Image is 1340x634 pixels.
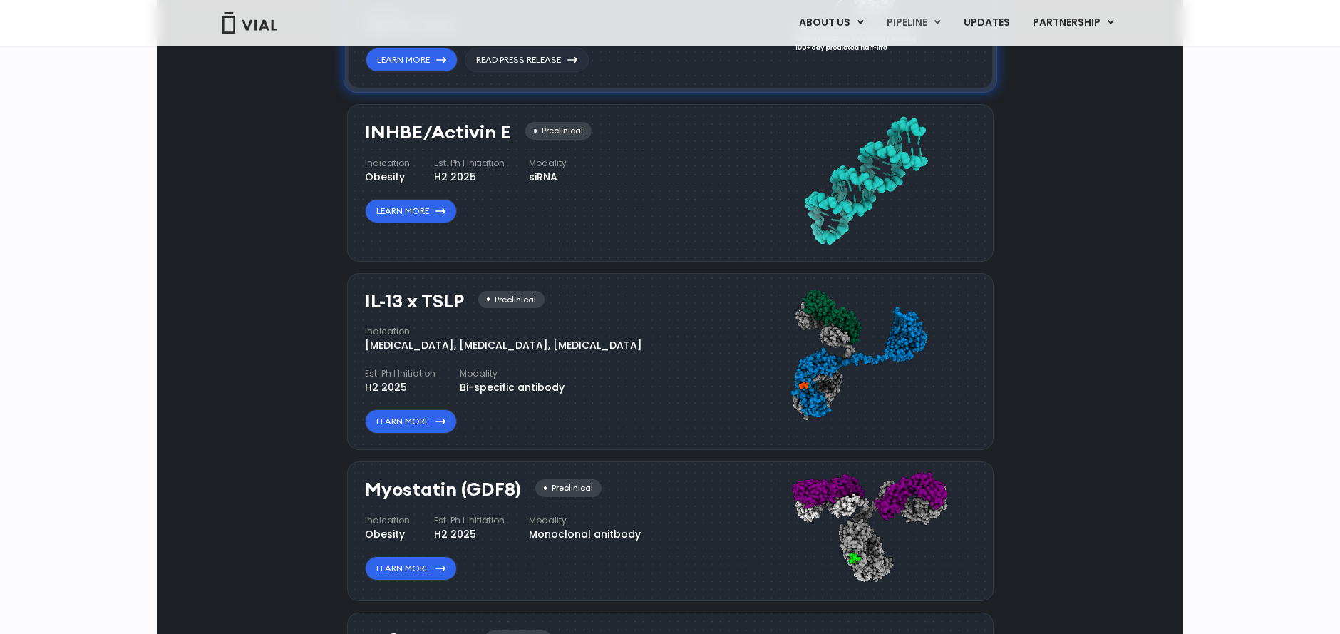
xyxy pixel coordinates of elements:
a: Learn More [365,556,457,581]
h4: Modality [529,157,567,170]
div: siRNA [529,170,567,185]
div: Bi-specific antibody [460,380,565,395]
div: H2 2025 [434,170,505,185]
div: H2 2025 [434,527,505,542]
a: UPDATES [952,11,1021,35]
a: ABOUT USMenu Toggle [788,11,875,35]
h4: Indication [365,157,410,170]
h4: Est. Ph I Initiation [365,367,435,380]
div: Preclinical [478,291,545,309]
h3: Myostatin (GDF8) [365,479,521,500]
div: Obesity [365,170,410,185]
div: Preclinical [535,479,602,497]
div: [MEDICAL_DATA], [MEDICAL_DATA], [MEDICAL_DATA] [365,338,642,353]
a: Read Press Release [465,48,589,72]
a: PIPELINEMenu Toggle [875,11,952,35]
h4: Indication [365,514,410,527]
div: H2 2025 [365,380,435,395]
div: Obesity [365,527,410,542]
h4: Est. Ph I Initiation [434,514,505,527]
a: Learn More [365,199,457,223]
div: Monoclonal anitbody [529,527,641,542]
div: Preclinical [525,122,592,140]
h4: Indication [365,325,642,338]
img: Vial Logo [221,12,278,34]
h3: IL-13 x TSLP [365,291,464,312]
a: PARTNERSHIPMenu Toggle [1021,11,1125,35]
h4: Modality [460,367,565,380]
h4: Modality [529,514,641,527]
a: Learn More [365,409,457,434]
h3: INHBE/Activin E [365,122,511,143]
a: Learn More [366,48,458,72]
h4: Est. Ph I Initiation [434,157,505,170]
